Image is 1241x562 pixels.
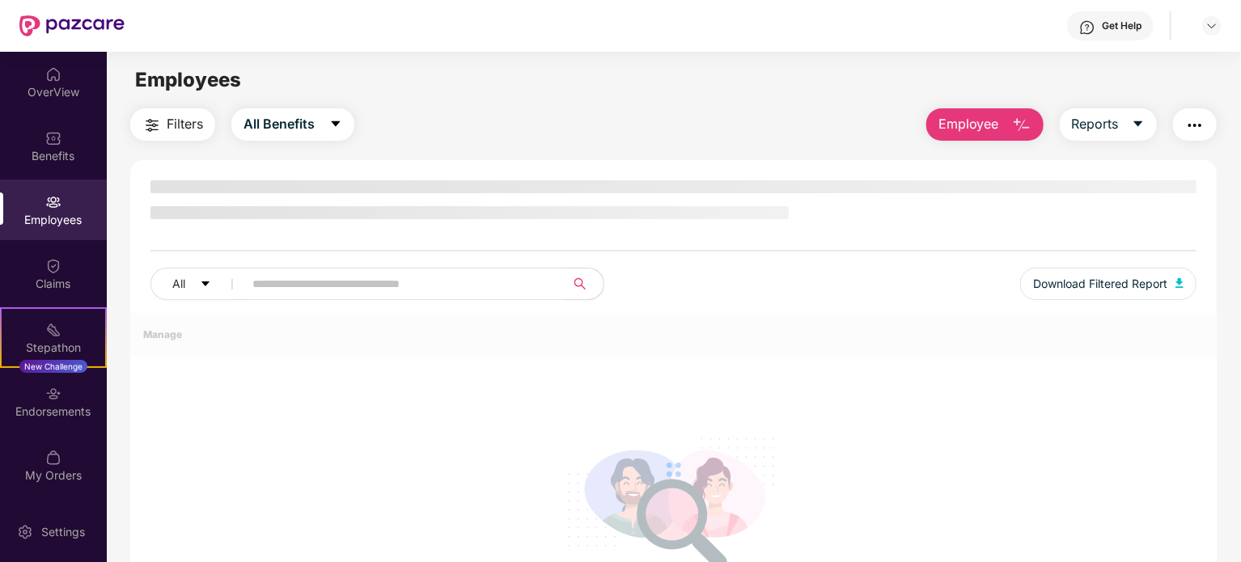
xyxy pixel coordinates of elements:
img: svg+xml;base64,PHN2ZyB4bWxucz0iaHR0cDovL3d3dy53My5vcmcvMjAwMC9zdmciIHdpZHRoPSIyNCIgaGVpZ2h0PSIyNC... [142,116,162,135]
img: svg+xml;base64,PHN2ZyBpZD0iRW5kb3JzZW1lbnRzIiB4bWxucz0iaHR0cDovL3d3dy53My5vcmcvMjAwMC9zdmciIHdpZH... [45,386,61,402]
div: Stepathon [2,340,105,356]
button: Download Filtered Report [1020,268,1197,300]
img: svg+xml;base64,PHN2ZyBpZD0iRHJvcGRvd24tMzJ4MzIiIHhtbG5zPSJodHRwOi8vd3d3LnczLm9yZy8yMDAwL3N2ZyIgd2... [1205,19,1218,32]
span: caret-down [200,278,211,291]
span: Employee [938,114,999,134]
img: svg+xml;base64,PHN2ZyB4bWxucz0iaHR0cDovL3d3dy53My5vcmcvMjAwMC9zdmciIHdpZHRoPSIyMSIgaGVpZ2h0PSIyMC... [45,322,61,338]
img: svg+xml;base64,PHN2ZyB4bWxucz0iaHR0cDovL3d3dy53My5vcmcvMjAwMC9zdmciIHdpZHRoPSIyNCIgaGVpZ2h0PSIyNC... [1185,116,1205,135]
img: New Pazcare Logo [19,15,125,36]
button: Allcaret-down [150,268,249,300]
button: Employee [926,108,1044,141]
div: New Challenge [19,360,87,373]
img: svg+xml;base64,PHN2ZyB4bWxucz0iaHR0cDovL3d3dy53My5vcmcvMjAwMC9zdmciIHhtbG5zOnhsaW5rPSJodHRwOi8vd3... [1175,278,1184,288]
button: search [564,268,604,300]
img: svg+xml;base64,PHN2ZyBpZD0iSG9tZSIgeG1sbnM9Imh0dHA6Ly93d3cudzMub3JnLzIwMDAvc3ZnIiB3aWR0aD0iMjAiIG... [45,66,61,82]
span: caret-down [1132,117,1145,132]
button: All Benefitscaret-down [231,108,354,141]
img: svg+xml;base64,PHN2ZyBpZD0iTXlfT3JkZXJzIiBkYXRhLW5hbWU9Ik15IE9yZGVycyIgeG1sbnM9Imh0dHA6Ly93d3cudz... [45,450,61,466]
div: Get Help [1102,19,1141,32]
button: Filters [130,108,215,141]
span: Reports [1072,114,1119,134]
span: Download Filtered Report [1033,275,1167,293]
span: Employees [135,68,241,91]
span: search [564,277,595,290]
div: Settings [36,524,90,540]
span: Filters [167,114,203,134]
span: All Benefits [244,114,315,134]
img: svg+xml;base64,PHN2ZyBpZD0iU2V0dGluZy0yMHgyMCIgeG1sbnM9Imh0dHA6Ly93d3cudzMub3JnLzIwMDAvc3ZnIiB3aW... [17,524,33,540]
span: caret-down [329,117,342,132]
img: svg+xml;base64,PHN2ZyBpZD0iQmVuZWZpdHMiIHhtbG5zPSJodHRwOi8vd3d3LnczLm9yZy8yMDAwL3N2ZyIgd2lkdGg9Ij... [45,130,61,146]
img: svg+xml;base64,PHN2ZyBpZD0iQ2xhaW0iIHhtbG5zPSJodHRwOi8vd3d3LnczLm9yZy8yMDAwL3N2ZyIgd2lkdGg9IjIwIi... [45,258,61,274]
span: All [172,275,185,293]
img: svg+xml;base64,PHN2ZyBpZD0iSGVscC0zMngzMiIgeG1sbnM9Imh0dHA6Ly93d3cudzMub3JnLzIwMDAvc3ZnIiB3aWR0aD... [1079,19,1095,36]
button: Reportscaret-down [1060,108,1157,141]
img: svg+xml;base64,PHN2ZyBpZD0iRW1wbG95ZWVzIiB4bWxucz0iaHR0cDovL3d3dy53My5vcmcvMjAwMC9zdmciIHdpZHRoPS... [45,194,61,210]
img: svg+xml;base64,PHN2ZyB4bWxucz0iaHR0cDovL3d3dy53My5vcmcvMjAwMC9zdmciIHhtbG5zOnhsaW5rPSJodHRwOi8vd3... [1012,116,1031,135]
